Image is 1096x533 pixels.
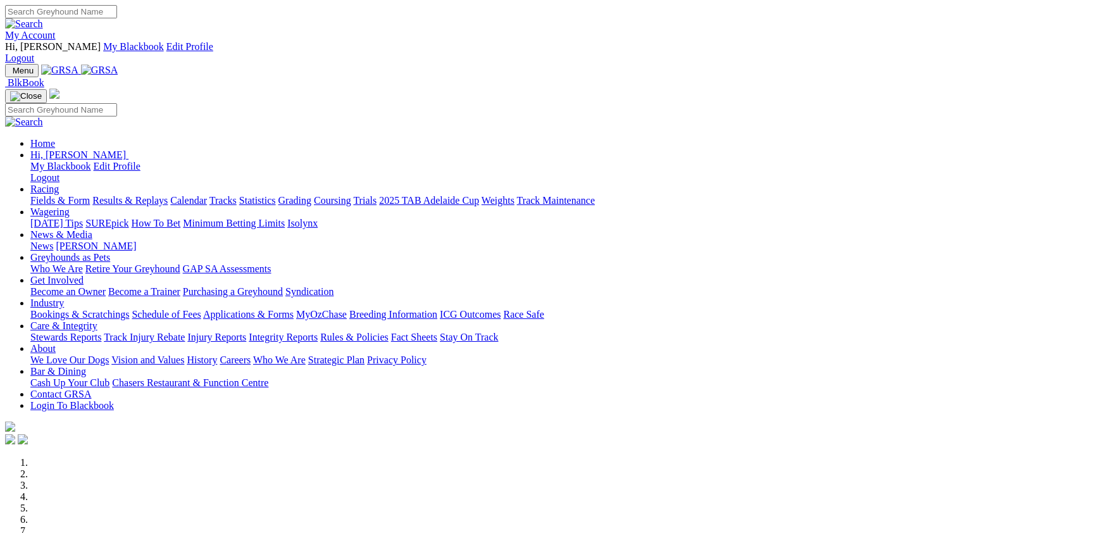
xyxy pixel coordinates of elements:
a: Grading [278,195,311,206]
a: Syndication [285,286,333,297]
a: Isolynx [287,218,318,229]
a: Schedule of Fees [132,309,201,320]
a: BlkBook [5,77,44,88]
div: Wagering [30,218,1091,229]
a: Edit Profile [166,41,213,52]
a: Stay On Track [440,332,498,342]
a: [PERSON_NAME] [56,241,136,251]
img: GRSA [41,65,78,76]
a: Become a Trainer [108,286,180,297]
img: GRSA [81,65,118,76]
a: SUREpick [85,218,128,229]
img: facebook.svg [5,434,15,444]
div: About [30,354,1091,366]
a: Minimum Betting Limits [183,218,285,229]
a: Rules & Policies [320,332,389,342]
a: Integrity Reports [249,332,318,342]
a: Care & Integrity [30,320,97,331]
a: Trials [353,195,377,206]
a: Who We Are [30,263,83,274]
a: Privacy Policy [367,354,427,365]
a: Careers [220,354,251,365]
div: Racing [30,195,1091,206]
span: Menu [13,66,34,75]
a: Racing [30,184,59,194]
a: Track Injury Rebate [104,332,185,342]
a: Chasers Restaurant & Function Centre [112,377,268,388]
a: Applications & Forms [203,309,294,320]
a: Purchasing a Greyhound [183,286,283,297]
a: Contact GRSA [30,389,91,399]
a: Industry [30,298,64,308]
a: Fields & Form [30,195,90,206]
a: Vision and Values [111,354,184,365]
div: My Account [5,41,1091,64]
a: MyOzChase [296,309,347,320]
a: Calendar [170,195,207,206]
a: About [30,343,56,354]
button: Toggle navigation [5,64,39,77]
div: Industry [30,309,1091,320]
a: Breeding Information [349,309,437,320]
a: Wagering [30,206,70,217]
a: Login To Blackbook [30,400,114,411]
a: News & Media [30,229,92,240]
a: Coursing [314,195,351,206]
button: Toggle navigation [5,89,47,103]
a: Strategic Plan [308,354,364,365]
img: logo-grsa-white.png [5,422,15,432]
a: History [187,354,217,365]
a: Greyhounds as Pets [30,252,110,263]
a: Fact Sheets [391,332,437,342]
input: Search [5,5,117,18]
a: How To Bet [132,218,181,229]
a: Track Maintenance [517,195,595,206]
input: Search [5,103,117,116]
div: Bar & Dining [30,377,1091,389]
a: Become an Owner [30,286,106,297]
a: [DATE] Tips [30,218,83,229]
a: My Blackbook [103,41,164,52]
span: Hi, [PERSON_NAME] [5,41,101,52]
a: Edit Profile [94,161,140,172]
div: Greyhounds as Pets [30,263,1091,275]
a: Cash Up Your Club [30,377,109,388]
a: 2025 TAB Adelaide Cup [379,195,479,206]
a: Bar & Dining [30,366,86,377]
a: Hi, [PERSON_NAME] [30,149,128,160]
div: Hi, [PERSON_NAME] [30,161,1091,184]
div: News & Media [30,241,1091,252]
img: Close [10,91,42,101]
a: Logout [5,53,34,63]
a: Who We Are [253,354,306,365]
img: twitter.svg [18,434,28,444]
a: Get Involved [30,275,84,285]
div: Get Involved [30,286,1091,298]
a: My Blackbook [30,161,91,172]
a: Injury Reports [187,332,246,342]
a: Weights [482,195,514,206]
a: News [30,241,53,251]
a: Statistics [239,195,276,206]
a: Stewards Reports [30,332,101,342]
span: Hi, [PERSON_NAME] [30,149,126,160]
img: logo-grsa-white.png [49,89,59,99]
a: GAP SA Assessments [183,263,271,274]
img: Search [5,18,43,30]
a: Tracks [209,195,237,206]
a: Retire Your Greyhound [85,263,180,274]
a: Race Safe [503,309,544,320]
img: Search [5,116,43,128]
a: Bookings & Scratchings [30,309,129,320]
a: ICG Outcomes [440,309,501,320]
span: BlkBook [8,77,44,88]
a: Results & Replays [92,195,168,206]
a: We Love Our Dogs [30,354,109,365]
a: Logout [30,172,59,183]
a: Home [30,138,55,149]
div: Care & Integrity [30,332,1091,343]
a: My Account [5,30,56,41]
